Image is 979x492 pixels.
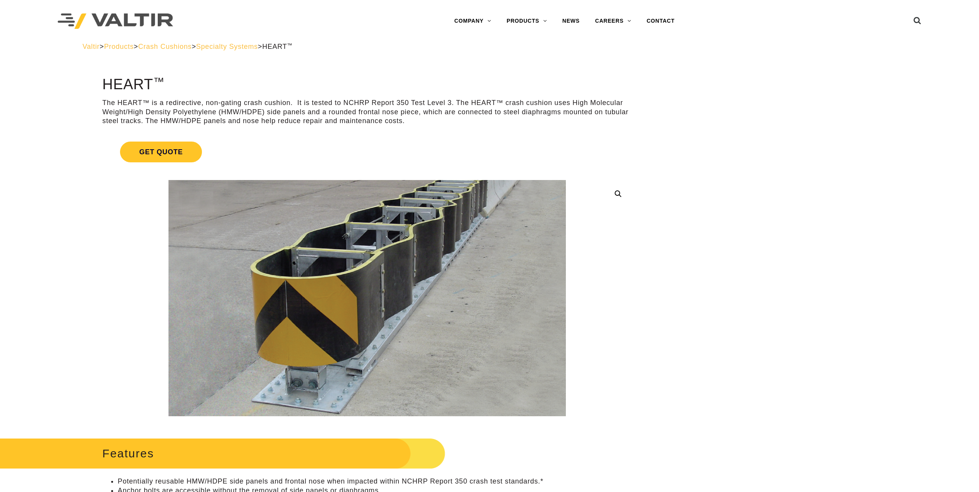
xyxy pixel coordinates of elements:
[196,43,258,50] a: Specialty Systems
[262,43,293,50] span: HEART
[499,13,555,29] a: PRODUCTS
[83,42,897,51] div: > > > >
[58,13,173,29] img: Valtir
[118,477,632,486] li: Potentially reusable HMW/HDPE side panels and frontal nose when impacted within NCHRP Report 350 ...
[138,43,192,50] a: Crash Cushions
[83,43,100,50] a: Valtir
[639,13,682,29] a: CONTACT
[102,98,632,125] p: The HEART™ is a redirective, non-gating crash cushion. It is tested to NCHRP Report 350 Test Leve...
[447,13,499,29] a: COMPANY
[287,42,292,48] sup: ™
[153,75,164,88] sup: ™
[587,13,639,29] a: CAREERS
[102,77,632,93] h1: HEART
[120,142,202,162] span: Get Quote
[102,132,632,172] a: Get Quote
[104,43,133,50] a: Products
[555,13,587,29] a: NEWS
